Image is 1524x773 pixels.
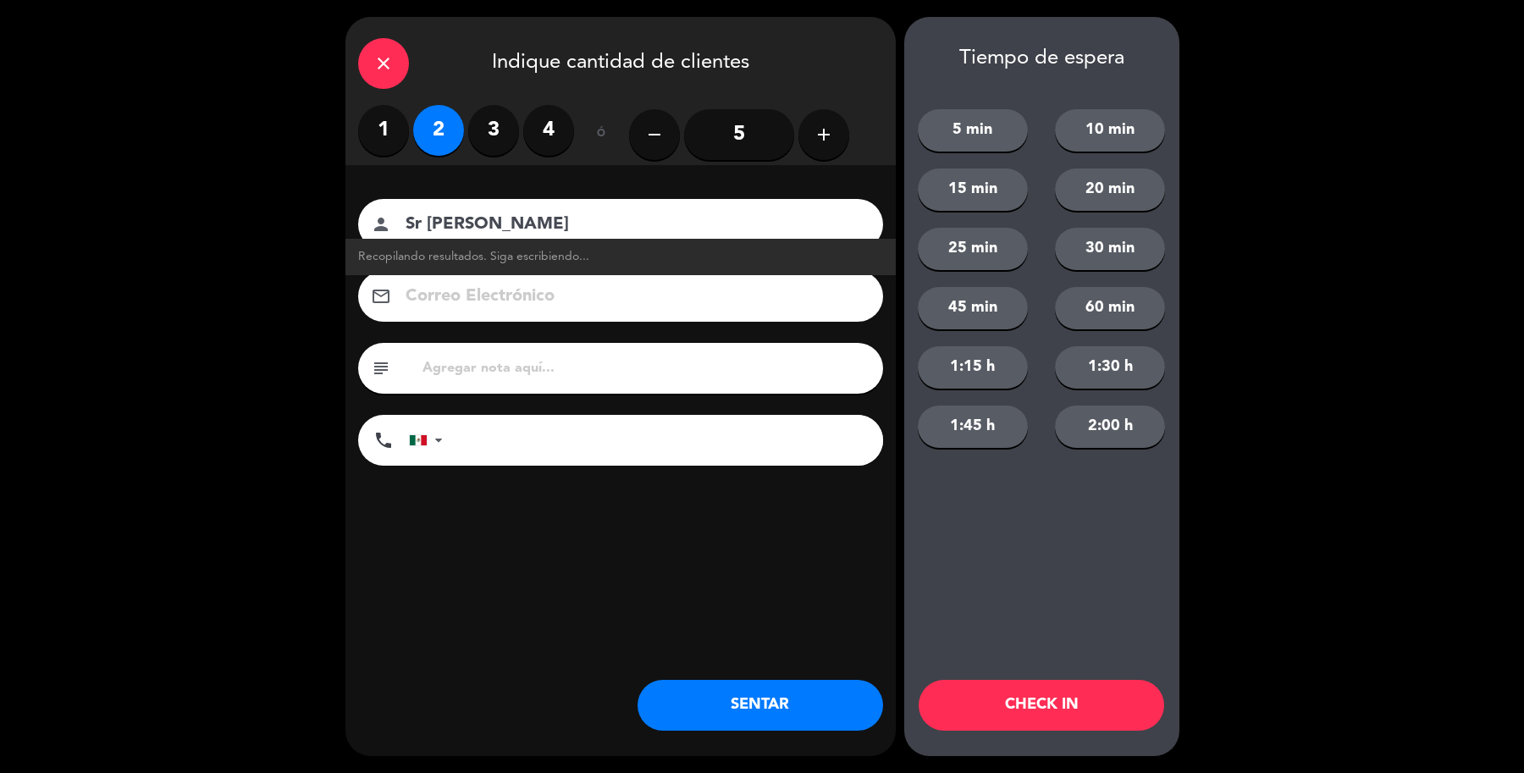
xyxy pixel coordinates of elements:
[410,416,449,465] div: Mexico (México): +52
[1055,168,1165,211] button: 20 min
[1055,228,1165,270] button: 30 min
[371,286,391,306] i: email
[358,105,409,156] label: 1
[404,282,861,312] input: Correo Electrónico
[629,109,680,160] button: remove
[798,109,849,160] button: add
[638,680,883,731] button: SENTAR
[404,210,861,240] input: Nombre del cliente
[918,287,1028,329] button: 45 min
[574,105,629,164] div: ó
[918,228,1028,270] button: 25 min
[919,680,1164,731] button: CHECK IN
[523,105,574,156] label: 4
[468,105,519,156] label: 3
[345,17,896,105] div: Indique cantidad de clientes
[421,356,870,380] input: Agregar nota aquí...
[904,47,1179,71] div: Tiempo de espera
[371,214,391,235] i: person
[373,53,394,74] i: close
[358,247,589,267] span: Recopilando resultados. Siga escribiendo...
[1055,109,1165,152] button: 10 min
[918,168,1028,211] button: 15 min
[373,430,394,450] i: phone
[1055,346,1165,389] button: 1:30 h
[918,109,1028,152] button: 5 min
[413,105,464,156] label: 2
[918,346,1028,389] button: 1:15 h
[918,406,1028,448] button: 1:45 h
[644,124,665,145] i: remove
[1055,287,1165,329] button: 60 min
[371,358,391,378] i: subject
[1055,406,1165,448] button: 2:00 h
[814,124,834,145] i: add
